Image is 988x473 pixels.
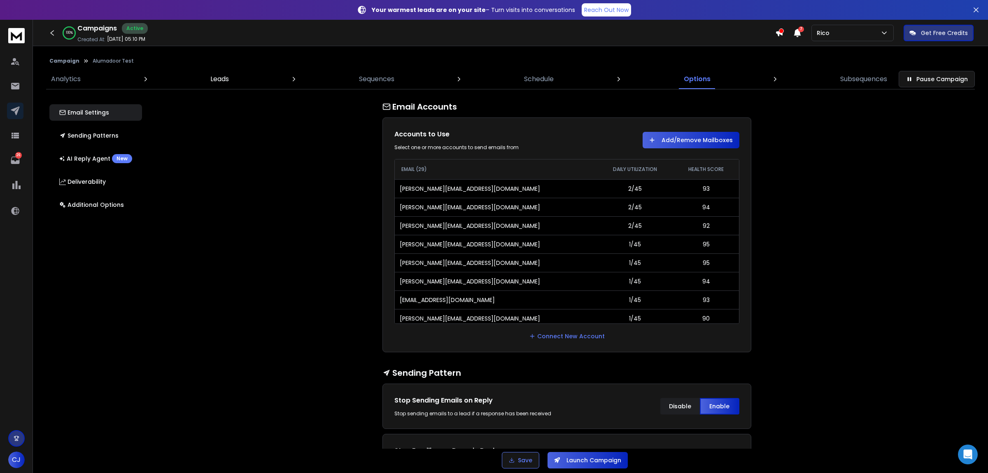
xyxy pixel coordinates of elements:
[597,216,673,235] td: 2/45
[77,36,105,43] p: Created At:
[597,198,673,216] td: 2/45
[835,69,892,89] a: Subsequences
[394,410,559,417] div: Stop sending emails to a lead if a response has been received
[904,25,974,41] button: Get Free Credits
[673,272,739,290] td: 94
[582,3,631,16] a: Reach Out Now
[49,127,142,144] button: Sending Patterns
[382,367,751,379] h1: Sending Pattern
[394,144,559,151] div: Select one or more accounts to send emails from
[899,71,975,87] button: Pause Campaign
[529,332,605,340] a: Connect New Account
[502,452,539,468] button: Save
[8,452,25,468] button: CJ
[372,6,486,14] strong: Your warmest leads are on your site
[49,197,142,213] button: Additional Options
[700,398,739,414] button: Enable
[660,398,700,414] button: Disable
[400,314,540,323] p: [PERSON_NAME][EMAIL_ADDRESS][DOMAIN_NAME]
[684,74,711,84] p: Options
[673,159,739,179] th: HEALTH SCORE
[958,445,978,464] div: Open Intercom Messenger
[394,446,559,456] h1: Stop Emailing on Domain Reply
[673,179,739,198] td: 93
[643,132,739,148] button: Add/Remove Mailboxes
[798,26,804,32] span: 7
[210,74,229,84] p: Leads
[400,222,540,230] p: [PERSON_NAME][EMAIL_ADDRESS][DOMAIN_NAME]
[122,23,148,34] div: Active
[400,259,540,267] p: [PERSON_NAME][EMAIL_ADDRESS][DOMAIN_NAME]
[394,396,559,405] h1: Stop Sending Emails on Reply
[679,69,715,89] a: Options
[359,74,394,84] p: Sequences
[400,277,540,286] p: [PERSON_NAME][EMAIL_ADDRESS][DOMAIN_NAME]
[840,74,887,84] p: Subsequences
[524,74,554,84] p: Schedule
[49,173,142,190] button: Deliverability
[400,203,540,211] p: [PERSON_NAME][EMAIL_ADDRESS][DOMAIN_NAME]
[354,69,399,89] a: Sequences
[7,152,23,169] a: 26
[673,309,739,328] td: 90
[107,36,145,42] p: [DATE] 05:10 PM
[597,159,673,179] th: DAILY UTILIZATION
[673,253,739,272] td: 95
[395,159,597,179] th: EMAIL (29)
[93,58,134,64] p: Alumadoor Test
[59,201,124,209] p: Additional Options
[584,6,629,14] p: Reach Out Now
[49,58,79,64] button: Campaign
[673,290,739,309] td: 93
[51,74,81,84] p: Analytics
[205,69,234,89] a: Leads
[817,29,833,37] p: Rico
[597,290,673,309] td: 1/45
[673,198,739,216] td: 94
[673,216,739,235] td: 92
[519,69,559,89] a: Schedule
[597,272,673,290] td: 1/45
[597,309,673,328] td: 1/45
[59,154,132,163] p: AI Reply Agent
[400,296,495,304] p: [EMAIL_ADDRESS][DOMAIN_NAME]
[112,154,132,163] div: New
[548,452,628,468] button: Launch Campaign
[15,152,22,159] p: 26
[921,29,968,37] p: Get Free Credits
[8,28,25,43] img: logo
[59,131,119,140] p: Sending Patterns
[77,23,117,33] h1: Campaigns
[597,179,673,198] td: 2/45
[400,240,540,248] p: [PERSON_NAME][EMAIL_ADDRESS][DOMAIN_NAME]
[597,253,673,272] td: 1/45
[372,6,575,14] p: – Turn visits into conversations
[46,69,86,89] a: Analytics
[49,150,142,167] button: AI Reply AgentNew
[673,235,739,253] td: 95
[597,235,673,253] td: 1/45
[382,101,751,112] h1: Email Accounts
[49,104,142,121] button: Email Settings
[394,129,559,139] h1: Accounts to Use
[59,108,109,117] p: Email Settings
[59,178,106,186] p: Deliverability
[66,30,73,35] p: 100 %
[400,185,540,193] p: [PERSON_NAME][EMAIL_ADDRESS][DOMAIN_NAME]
